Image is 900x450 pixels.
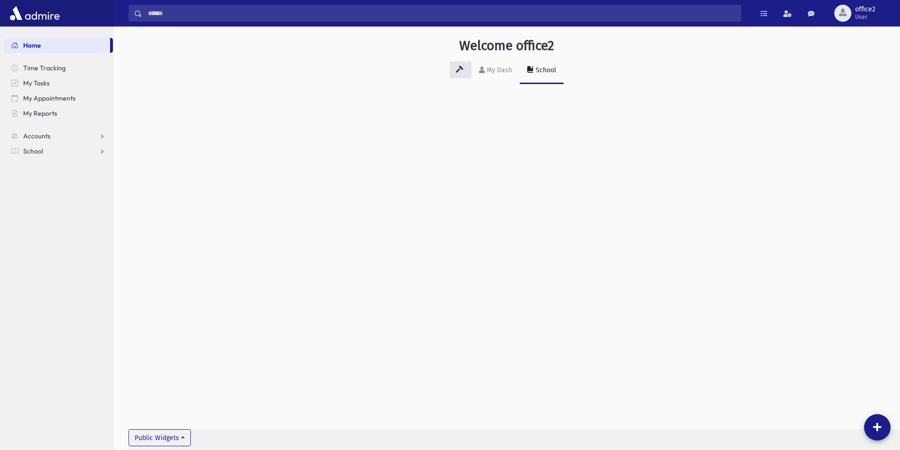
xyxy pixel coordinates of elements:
[23,132,51,140] span: Accounts
[129,429,191,446] button: Public Widgets
[4,38,110,53] a: Home
[4,76,113,91] a: My Tasks
[23,147,43,155] span: School
[142,5,741,22] input: Search
[459,38,554,54] h3: Welcome office2
[4,144,113,159] a: School
[4,91,113,106] a: My Appointments
[4,60,113,76] a: Time Tracking
[4,106,113,121] a: My Reports
[23,94,76,102] span: My Appointments
[4,128,113,144] a: Accounts
[534,66,556,74] div: School
[471,58,520,84] a: My Dash
[23,79,50,87] span: My Tasks
[8,4,62,23] img: AdmirePro
[23,109,57,118] span: My Reports
[855,6,875,13] span: office2
[855,13,875,21] span: User
[23,64,66,72] span: Time Tracking
[520,58,564,84] a: School
[485,66,512,74] div: My Dash
[23,41,41,50] span: Home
